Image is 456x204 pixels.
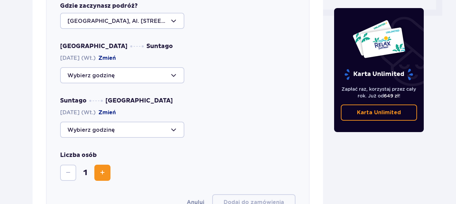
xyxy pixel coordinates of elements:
[146,42,173,50] span: Suntago
[341,86,417,99] p: Zapłać raz, korzystaj przez cały rok. Już od !
[60,165,76,181] button: Zmniejsz
[89,100,103,102] img: dots
[98,109,116,116] button: Zmień
[60,97,87,105] span: Suntago
[352,19,406,58] img: Dwie karty całoroczne do Suntago z napisem 'UNLIMITED RELAX', na białym tle z tropikalnymi liśćmi...
[60,42,128,50] span: [GEOGRAPHIC_DATA]
[384,93,399,98] span: 649 zł
[78,168,93,178] span: 1
[60,151,97,159] p: Liczba osób
[105,97,173,105] span: [GEOGRAPHIC_DATA]
[98,54,116,62] button: Zmień
[130,45,144,47] img: dots
[60,2,138,10] p: Gdzie zaczynasz podróż?
[94,165,110,181] button: Zwiększ
[60,109,116,116] span: [DATE] (Wt.)
[60,54,116,62] span: [DATE] (Wt.)
[344,69,414,80] p: Karta Unlimited
[341,105,417,121] a: Karta Unlimited
[357,109,401,116] p: Karta Unlimited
